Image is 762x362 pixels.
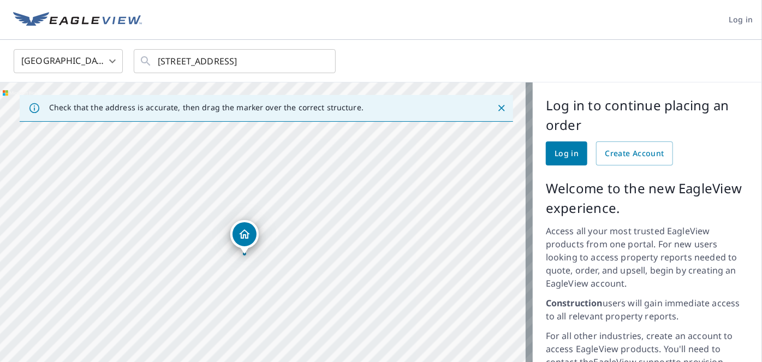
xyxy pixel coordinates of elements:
p: users will gain immediate access to all relevant property reports. [546,296,749,323]
p: Access all your most trusted EagleView products from one portal. For new users looking to access ... [546,224,749,290]
strong: Construction [546,297,603,309]
p: Welcome to the new EagleView experience. [546,179,749,218]
button: Close [495,101,509,115]
span: Log in [555,147,579,161]
a: Create Account [596,141,673,165]
div: [GEOGRAPHIC_DATA] [14,46,123,76]
div: Dropped pin, building 1, Residential property, 2656 Quiet Water Cv Annapolis, MD 21401 [230,220,259,254]
span: Create Account [605,147,664,161]
img: EV Logo [13,12,142,28]
p: Check that the address is accurate, then drag the marker over the correct structure. [49,103,364,112]
input: Search by address or latitude-longitude [158,46,313,76]
span: Log in [729,13,753,27]
a: Log in [546,141,587,165]
p: Log in to continue placing an order [546,96,749,135]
